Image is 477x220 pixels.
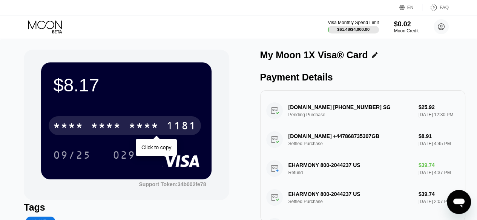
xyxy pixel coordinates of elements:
[141,144,171,150] div: Click to copy
[48,146,97,164] div: 09/25
[107,146,141,164] div: 029
[260,50,368,61] div: My Moon 1X Visa® Card
[53,74,199,96] div: $8.17
[440,5,449,10] div: FAQ
[447,190,471,214] iframe: Button to launch messaging window
[53,150,91,162] div: 09/25
[139,181,206,187] div: Support Token: 34b002fe78
[422,4,449,11] div: FAQ
[394,20,419,28] div: $0.02
[139,181,206,187] div: Support Token:34b002fe78
[328,20,379,33] div: Visa Monthly Spend Limit$61.48/$4,000.00
[394,20,419,33] div: $0.02Moon Credit
[337,27,370,32] div: $61.48 / $4,000.00
[399,4,422,11] div: EN
[260,72,465,83] div: Payment Details
[328,20,379,25] div: Visa Monthly Spend Limit
[24,202,229,213] div: Tags
[166,121,196,133] div: 1181
[113,150,135,162] div: 029
[407,5,414,10] div: EN
[394,28,419,33] div: Moon Credit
